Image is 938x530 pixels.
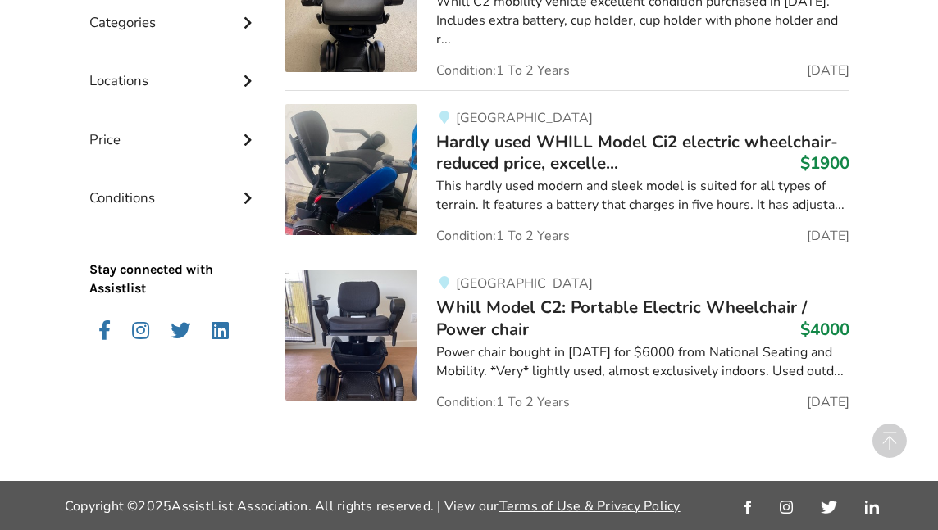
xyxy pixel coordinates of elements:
span: [GEOGRAPHIC_DATA] [456,109,593,127]
span: [DATE] [807,64,849,77]
img: linkedin_link [865,501,879,514]
p: Stay connected with Assistlist [89,215,260,298]
img: facebook_link [744,501,751,514]
a: mobility-whill model c2: portable electric wheelchair / power chair [GEOGRAPHIC_DATA]Whill Model ... [285,256,849,409]
img: instagram_link [780,501,793,514]
span: [DATE] [807,229,849,242]
img: mobility-whill model c2: portable electric wheelchair / power chair [285,270,417,401]
div: Conditions [89,156,260,215]
span: Condition: 1 To 2 Years [436,64,570,77]
a: Terms of Use & Privacy Policy [499,497,681,515]
span: Whill Model C2: Portable Electric Wheelchair / Power chair [436,296,807,340]
div: Locations [89,39,260,97]
div: Price [89,98,260,156]
img: twitter_link [821,501,836,514]
span: Condition: 1 To 2 Years [436,396,570,409]
span: [DATE] [807,396,849,409]
img: mobility-hardly used whill model ci2 electric wheelchair-reduced price, excellent value [285,104,417,235]
span: Condition: 1 To 2 Years [436,229,570,242]
a: mobility-hardly used whill model ci2 electric wheelchair-reduced price, excellent value[GEOGRAPHI... [285,90,849,256]
div: This hardly used modern and sleek model is suited for all types of terrain. It features a battery... [436,177,849,215]
span: [GEOGRAPHIC_DATA] [456,274,593,292]
h3: $4000 [800,319,849,340]
div: Power chair bought in [DATE] for $6000 from National Seating and Mobility. *Very* lightly used, a... [436,343,849,381]
span: Hardly used WHILL Model Ci2 electric wheelchair-reduced price, excelle... [436,130,838,174]
h3: $1900 [800,152,849,174]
